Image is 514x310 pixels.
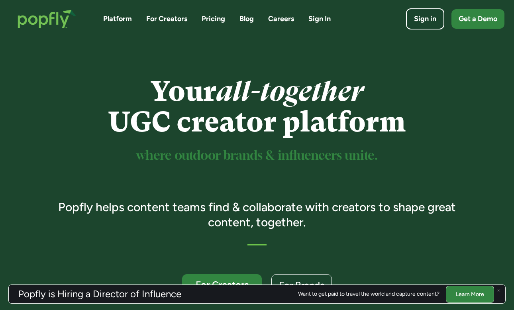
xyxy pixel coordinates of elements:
a: home [10,2,84,36]
a: Sign in [406,8,444,29]
a: Learn More [446,285,494,302]
a: Blog [239,14,254,24]
a: Careers [268,14,294,24]
div: Get a Demo [459,14,497,24]
em: all-together [216,75,363,108]
a: Platform [103,14,132,24]
a: For Brands [271,274,332,296]
a: For Creators [146,14,187,24]
a: Pricing [202,14,225,24]
div: Want to get paid to travel the world and capture content? [298,291,439,297]
div: Sign in [414,14,436,24]
sup: where outdoor brands & influencers unite. [136,150,378,162]
h3: Popfly helps content teams find & collaborate with creators to shape great content, together. [47,200,467,230]
div: For Brands [279,280,324,290]
div: For Creators [189,280,255,290]
a: Get a Demo [451,9,504,29]
h3: Popfly is Hiring a Director of Influence [18,289,181,299]
h1: Your UGC creator platform [47,76,467,137]
a: For Creators [182,274,262,296]
a: Sign In [308,14,331,24]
